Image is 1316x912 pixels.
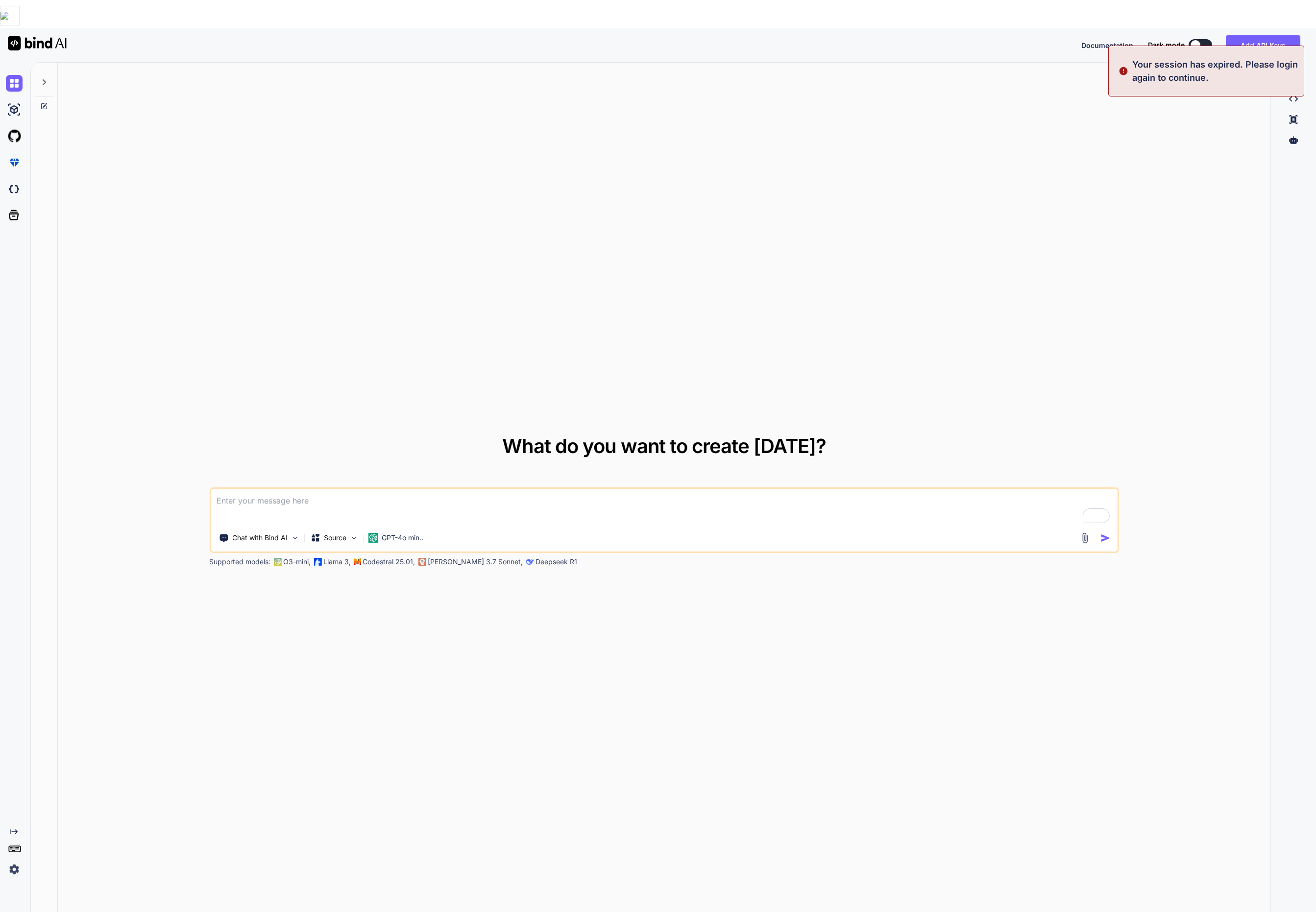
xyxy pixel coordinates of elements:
[1132,58,1298,84] p: Your session has expired. Please login again to continue.
[502,434,826,458] span: What do you want to create [DATE]?
[6,181,23,197] img: darkCloudIdeIcon
[232,533,288,543] p: Chat with Bind AI
[363,557,415,567] p: Codestral 25.01,
[273,558,281,566] img: GPT-4
[6,101,23,118] img: ai-studio
[324,533,346,543] p: Source
[354,558,361,565] img: Mistral-AI
[1081,41,1133,49] span: Documentation
[428,557,523,567] p: [PERSON_NAME] 3.7 Sonnet,
[323,557,351,567] p: Llama 3,
[6,75,23,92] img: chat
[291,534,299,542] img: Pick Tools
[6,861,23,878] img: settings
[1119,58,1128,84] img: alert
[1226,35,1300,55] button: Add API Keys
[8,36,67,50] img: Bind AI
[1081,40,1133,50] button: Documentation
[536,557,577,567] p: Deepseek R1
[211,489,1117,525] textarea: To enrich screen reader interactions, please activate Accessibility in Grammarly extension settings
[1100,533,1111,543] img: icon
[1079,532,1091,544] img: attachment
[368,533,378,543] img: GPT-4o mini
[6,154,23,171] img: premium
[6,128,23,144] img: githubLight
[526,558,534,566] img: claude
[283,557,311,567] p: O3-mini,
[382,533,423,543] p: GPT-4o min..
[349,534,358,542] img: Pick Models
[1148,40,1185,50] span: Dark mode
[314,558,321,566] img: Llama2
[209,557,270,567] p: Supported models:
[418,558,426,566] img: claude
